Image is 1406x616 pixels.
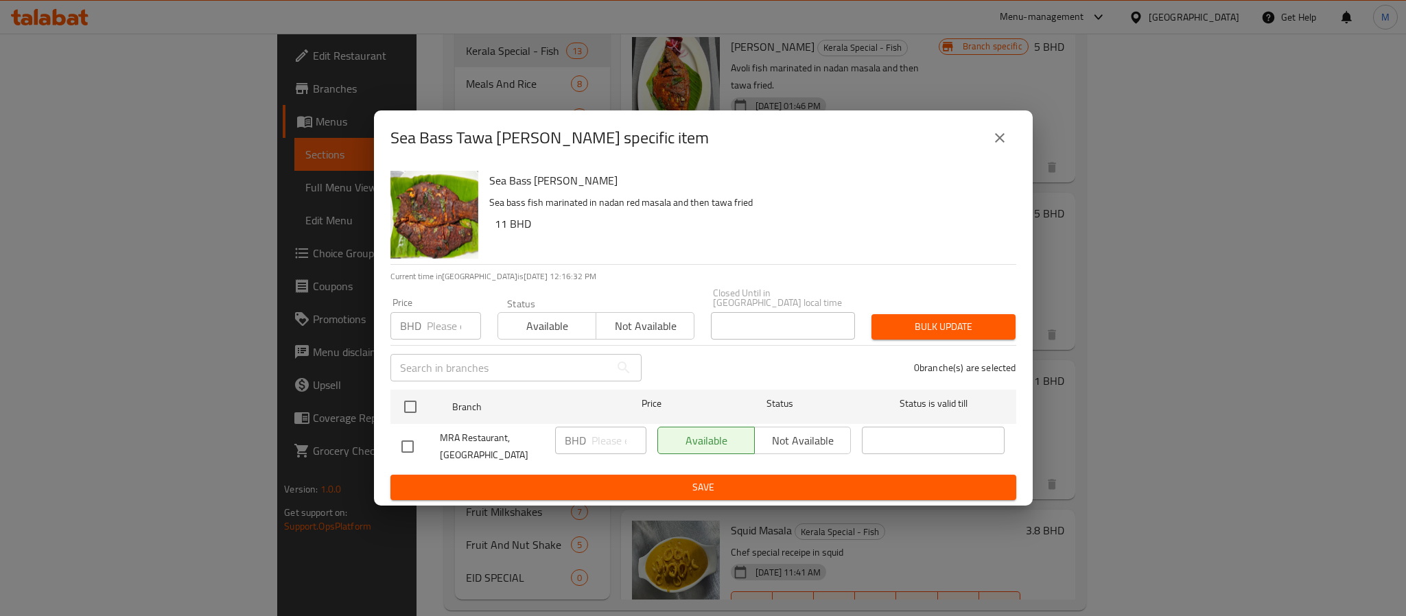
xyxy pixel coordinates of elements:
[400,318,421,334] p: BHD
[504,316,591,336] span: Available
[914,361,1016,375] p: 0 branche(s) are selected
[495,214,1005,233] h6: 11 BHD
[591,427,646,454] input: Please enter price
[708,395,851,412] span: Status
[602,316,689,336] span: Not available
[862,395,1005,412] span: Status is valid till
[871,314,1016,340] button: Bulk update
[390,354,610,381] input: Search in branches
[390,270,1016,283] p: Current time in [GEOGRAPHIC_DATA] is [DATE] 12:16:32 PM
[401,479,1005,496] span: Save
[440,429,544,464] span: MRA Restaurant, [GEOGRAPHIC_DATA]
[489,194,1005,211] p: Sea bass fish marinated in nadan red masala and then tawa fried
[390,171,478,259] img: Sea Bass Tawa Fry
[390,127,709,149] h2: Sea Bass Tawa [PERSON_NAME] specific item
[882,318,1005,335] span: Bulk update
[983,121,1016,154] button: close
[606,395,697,412] span: Price
[452,399,595,416] span: Branch
[596,312,694,340] button: Not available
[489,171,1005,190] h6: Sea Bass [PERSON_NAME]
[497,312,596,340] button: Available
[427,312,481,340] input: Please enter price
[565,432,586,449] p: BHD
[390,475,1016,500] button: Save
